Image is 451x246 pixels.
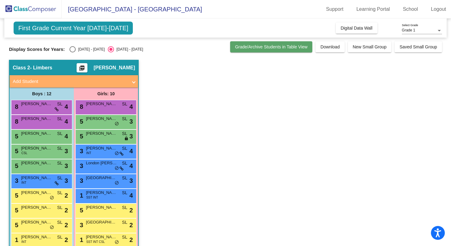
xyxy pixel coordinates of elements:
span: 4 [129,161,133,170]
span: SL [57,160,62,166]
span: Saved Small Group [399,44,437,49]
span: 3 [65,146,68,156]
span: do_not_disturb_alt [50,225,54,230]
span: lock [124,136,129,141]
span: 2 [65,206,68,215]
span: Grade 1 [402,28,415,32]
span: 5 [13,162,18,169]
span: SL [122,234,127,240]
span: London [PERSON_NAME] [86,160,117,166]
mat-panel-title: Add Student [13,78,128,85]
span: INT [21,240,26,244]
span: 8 [78,103,83,110]
span: [PERSON_NAME] [PERSON_NAME] [86,130,117,137]
span: 2 [65,191,68,200]
span: Download [320,44,339,49]
span: 5 [13,148,18,154]
span: 3 [78,162,83,169]
div: Boys : 12 [10,88,74,100]
span: SL [122,175,127,181]
span: [PERSON_NAME] [PERSON_NAME] [21,219,52,225]
span: Digital Data Wall [341,26,373,31]
span: - Limbers [30,65,52,71]
span: SL [122,101,127,107]
span: Class 2 [13,65,30,71]
span: [PERSON_NAME] [21,160,52,166]
span: CSL [21,151,27,155]
span: 3 [78,222,83,228]
span: SL [57,145,62,152]
a: Support [321,4,348,14]
button: Grade/Archive Students in Table View [230,41,313,52]
span: do_not_disturb_alt [115,166,119,171]
span: 5 [78,118,83,125]
span: [PERSON_NAME] [86,234,117,240]
span: SL [57,204,62,211]
span: Display Scores for Years: [9,47,65,52]
span: do_not_disturb_alt [115,240,119,245]
span: 3 [78,177,83,184]
span: INT [86,151,91,155]
span: [GEOGRAPHIC_DATA][PERSON_NAME] [86,219,117,225]
span: [GEOGRAPHIC_DATA][PERSON_NAME] [86,175,117,181]
span: SL [122,145,127,152]
span: SL [122,160,127,166]
span: [PERSON_NAME] [21,116,52,122]
span: do_not_disturb_alt [115,121,119,126]
span: SL [57,190,62,196]
span: SST INT CSL [86,240,105,244]
span: SL [57,130,62,137]
span: [PERSON_NAME] [94,65,135,71]
mat-icon: picture_as_pdf [78,65,86,74]
span: 2 [65,235,68,244]
span: 1 [13,236,18,243]
span: SL [57,116,62,122]
span: New Small Group [353,44,387,49]
span: [PERSON_NAME] [86,145,117,151]
a: Learning Portal [352,4,395,14]
span: SL [57,219,62,226]
span: do_not_disturb_alt [115,151,119,156]
span: 3 [78,148,83,154]
div: [DATE] - [DATE] [114,47,143,52]
span: 5 [78,133,83,140]
span: 4 [65,132,68,141]
span: SL [57,175,62,181]
span: SL [122,116,127,122]
span: [PERSON_NAME] [86,190,117,196]
span: [PERSON_NAME] [21,145,52,151]
span: 8 [13,118,18,125]
span: 4 [65,102,68,111]
span: 1 [78,236,83,243]
span: SL [57,234,62,240]
mat-radio-group: Select an option [70,46,143,52]
span: [PERSON_NAME] [21,101,52,107]
span: Grade/Archive Students in Table View [235,44,308,49]
span: SL [122,130,127,137]
span: 2 [129,206,133,215]
span: [PERSON_NAME] [21,234,52,240]
span: 2 [65,220,68,230]
mat-expansion-panel-header: Add Student [10,75,138,88]
span: 3 [129,132,133,141]
button: New Small Group [348,41,392,52]
span: SL [122,204,127,211]
span: 5 [78,207,83,214]
span: 4 [129,146,133,156]
span: 1 [78,192,83,199]
span: [PERSON_NAME] [21,175,52,181]
span: [PERSON_NAME] [21,204,52,211]
span: [PERSON_NAME] [21,130,52,137]
span: INT [21,180,26,185]
span: 4 [65,117,68,126]
div: Girls: 10 [74,88,138,100]
button: Download [315,41,344,52]
span: 3 [65,176,68,185]
span: SST INT [86,195,98,200]
span: do_not_disturb_alt [50,195,54,200]
span: [GEOGRAPHIC_DATA] - [GEOGRAPHIC_DATA] [62,4,202,14]
span: SL [122,219,127,226]
span: 3 [129,117,133,126]
span: 5 [13,192,18,199]
div: [DATE] - [DATE] [76,47,105,52]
